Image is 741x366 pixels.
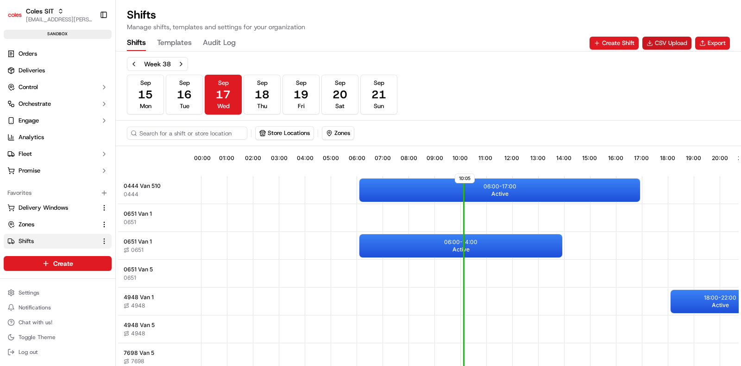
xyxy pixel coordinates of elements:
button: Engage [4,113,112,128]
button: Create [4,256,112,271]
button: Zones [322,126,354,140]
span: Wed [217,102,230,110]
span: 09:00 [427,154,443,162]
button: Fleet [4,147,112,161]
span: 10:00 [452,154,468,162]
button: 7698 [124,358,144,365]
span: Orders [19,50,37,58]
span: Pylon [92,157,112,164]
button: [EMAIL_ADDRESS][PERSON_NAME][PERSON_NAME][DOMAIN_NAME] [26,16,92,23]
button: Shifts [4,234,112,249]
img: 1736555255976-a54dd68f-1ca7-489b-9aae-adbdc363a1c4 [9,89,26,105]
button: Sep19Fri [283,75,320,115]
span: 06:00 [349,154,365,162]
p: 18:00 - 22:00 [704,294,736,302]
button: 0651 [124,246,144,254]
button: Audit Log [203,35,236,51]
button: Sep17Wed [205,75,242,115]
button: Settings [4,286,112,299]
button: Chat with us! [4,316,112,329]
a: Analytics [4,130,112,145]
span: 14:00 [556,154,571,162]
span: Sep [257,79,268,87]
span: 11:00 [478,154,492,162]
span: 0444 Van 510 [124,182,161,190]
span: 15:00 [582,154,597,162]
span: 10:05 [455,173,475,183]
button: 4948 [124,302,145,309]
span: 16 [177,87,192,102]
button: Orchestrate [4,96,112,111]
span: Active [452,246,470,253]
a: 💻API Documentation [75,131,152,148]
span: 04:00 [297,154,314,162]
span: Control [19,83,38,91]
span: 7698 [131,358,144,365]
button: 0651 [124,218,136,226]
span: Sep [218,79,229,87]
span: 19 [294,87,308,102]
button: Notifications [4,301,112,314]
button: Control [4,80,112,95]
span: 20:00 [712,154,728,162]
button: Sep18Thu [244,75,281,115]
span: 19:00 [686,154,701,162]
button: Store Locations [256,127,314,140]
button: Store Locations [255,126,314,140]
span: 03:00 [271,154,288,162]
span: 7698 Van 5 [124,349,154,357]
a: 📗Knowledge Base [6,131,75,148]
span: 4948 Van 1 [124,294,154,301]
a: Deliveries [4,63,112,78]
span: Sep [140,79,151,87]
div: Start new chat [31,89,152,98]
button: Templates [157,35,192,51]
button: Coles SITColes SIT[EMAIL_ADDRESS][PERSON_NAME][PERSON_NAME][DOMAIN_NAME] [4,4,96,26]
span: 08:00 [401,154,417,162]
button: Promise [4,163,112,178]
button: Sep20Sat [321,75,358,115]
button: 4948 [124,330,145,337]
div: We're available if you need us! [31,98,117,105]
span: Thu [257,102,267,110]
span: Orchestrate [19,100,51,108]
span: Zones [19,220,34,229]
input: Got a question? Start typing here... [24,60,167,70]
span: 4948 [131,330,145,337]
span: 0651 Van 5 [124,266,153,273]
span: Tue [180,102,189,110]
button: CSV Upload [642,37,691,50]
span: Sun [374,102,384,110]
span: API Documentation [88,135,149,144]
button: Sep21Sun [360,75,397,115]
a: Powered byPylon [65,157,112,164]
h1: Shifts [127,7,305,22]
span: Settings [19,289,39,296]
span: 4948 Van 5 [124,321,155,329]
span: 0651 [124,274,136,282]
button: Sep16Tue [166,75,203,115]
div: sandbox [4,30,112,39]
span: 12:00 [504,154,519,162]
button: Previous week [127,58,140,71]
button: Export [695,37,730,50]
a: Shifts [7,237,97,245]
button: Sep15Mon [127,75,164,115]
span: Sep [335,79,345,87]
span: 4948 [131,302,145,309]
button: Zones [322,127,354,140]
span: 18 [255,87,270,102]
span: Analytics [19,133,44,141]
div: Week 38 [144,59,171,69]
a: Delivery Windows [7,204,97,212]
span: Shifts [19,237,34,245]
span: Active [712,302,729,309]
span: 15 [138,87,153,102]
span: 0651 Van 1 [124,238,152,245]
button: Start new chat [157,91,169,103]
p: 06:00 - 14:00 [444,238,477,246]
span: 17 [216,87,231,102]
button: 0444 [124,191,138,198]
